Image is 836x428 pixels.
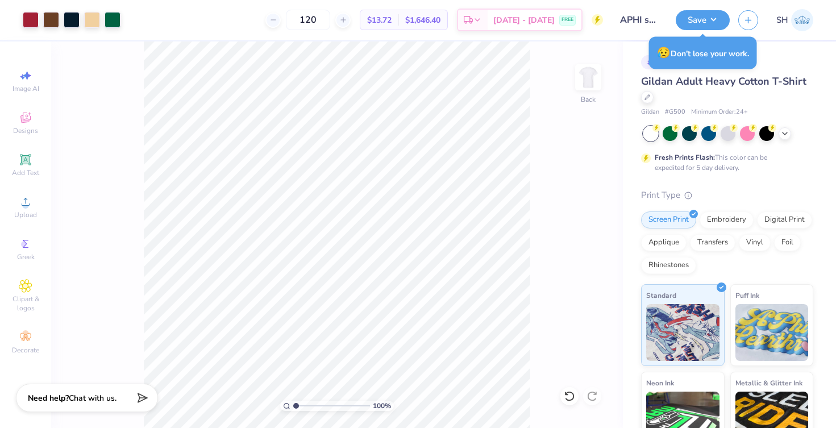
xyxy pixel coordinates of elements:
[735,304,809,361] img: Puff Ink
[700,211,754,228] div: Embroidery
[367,14,392,26] span: $13.72
[581,94,596,105] div: Back
[735,377,802,389] span: Metallic & Glitter Ink
[691,107,748,117] span: Minimum Order: 24 +
[577,66,600,89] img: Back
[17,252,35,261] span: Greek
[13,126,38,135] span: Designs
[641,257,696,274] div: Rhinestones
[562,16,573,24] span: FREE
[776,9,813,31] a: SH
[791,9,813,31] img: Sofia Hristidis
[646,304,719,361] img: Standard
[405,14,440,26] span: $1,646.40
[655,152,795,173] div: This color can be expedited for 5 day delivery.
[776,14,788,27] span: SH
[12,346,39,355] span: Decorate
[641,211,696,228] div: Screen Print
[6,294,45,313] span: Clipart & logos
[12,168,39,177] span: Add Text
[641,107,659,117] span: Gildan
[690,234,735,251] div: Transfers
[655,153,715,162] strong: Fresh Prints Flash:
[612,9,667,31] input: Untitled Design
[774,234,801,251] div: Foil
[641,74,806,88] span: Gildan Adult Heavy Cotton T-Shirt
[641,189,813,202] div: Print Type
[757,211,812,228] div: Digital Print
[665,107,685,117] span: # G500
[373,401,391,411] span: 100 %
[493,14,555,26] span: [DATE] - [DATE]
[646,377,674,389] span: Neon Ink
[649,37,757,69] div: Don’t lose your work.
[676,10,730,30] button: Save
[657,45,671,60] span: 😥
[14,210,37,219] span: Upload
[646,289,676,301] span: Standard
[641,234,687,251] div: Applique
[13,84,39,93] span: Image AI
[28,393,69,404] strong: Need help?
[286,10,330,30] input: – –
[641,55,687,69] div: # 512796A
[735,289,759,301] span: Puff Ink
[69,393,117,404] span: Chat with us.
[739,234,771,251] div: Vinyl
